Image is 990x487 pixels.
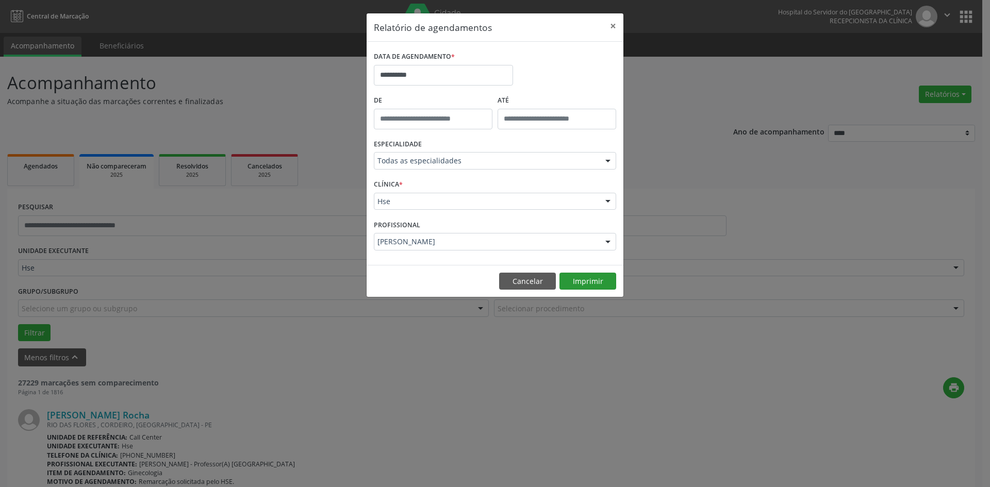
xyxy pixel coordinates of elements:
[603,13,623,39] button: Close
[374,21,492,34] h5: Relatório de agendamentos
[377,196,595,207] span: Hse
[374,177,403,193] label: CLÍNICA
[374,49,455,65] label: DATA DE AGENDAMENTO
[374,217,420,233] label: PROFISSIONAL
[377,156,595,166] span: Todas as especialidades
[498,93,616,109] label: ATÉ
[559,273,616,290] button: Imprimir
[374,137,422,153] label: ESPECIALIDADE
[374,93,492,109] label: De
[499,273,556,290] button: Cancelar
[377,237,595,247] span: [PERSON_NAME]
